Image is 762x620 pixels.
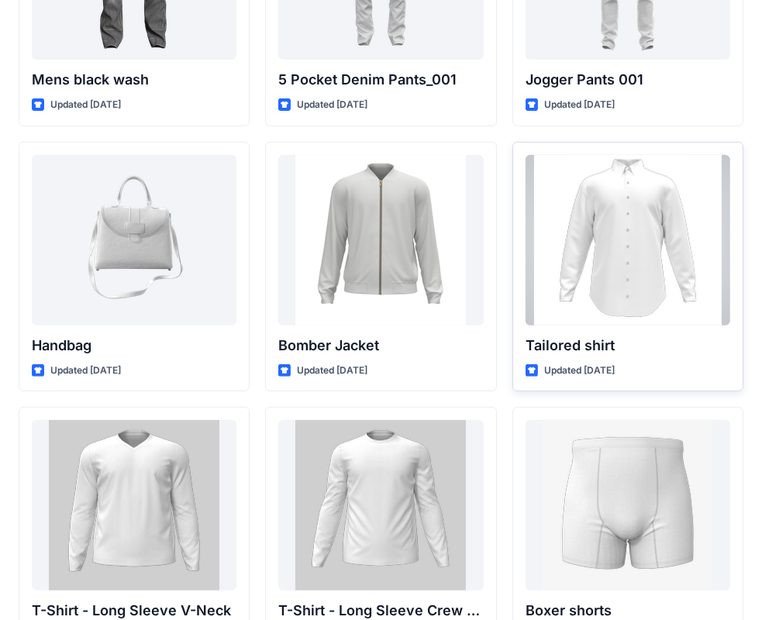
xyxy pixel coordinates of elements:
[50,97,121,113] p: Updated [DATE]
[544,97,615,113] p: Updated [DATE]
[526,155,730,325] a: Tailored shirt
[32,69,236,91] p: Mens black wash
[526,335,730,356] p: Tailored shirt
[526,69,730,91] p: Jogger Pants 001
[278,335,483,356] p: Bomber Jacket
[297,97,367,113] p: Updated [DATE]
[526,420,730,591] a: Boxer shorts
[32,155,236,325] a: Handbag
[32,420,236,591] a: T-Shirt - Long Sleeve V-Neck
[278,69,483,91] p: 5 Pocket Denim Pants_001
[32,335,236,356] p: Handbag
[297,363,367,379] p: Updated [DATE]
[50,363,121,379] p: Updated [DATE]
[278,420,483,591] a: T-Shirt - Long Sleeve Crew Neck
[278,155,483,325] a: Bomber Jacket
[544,363,615,379] p: Updated [DATE]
